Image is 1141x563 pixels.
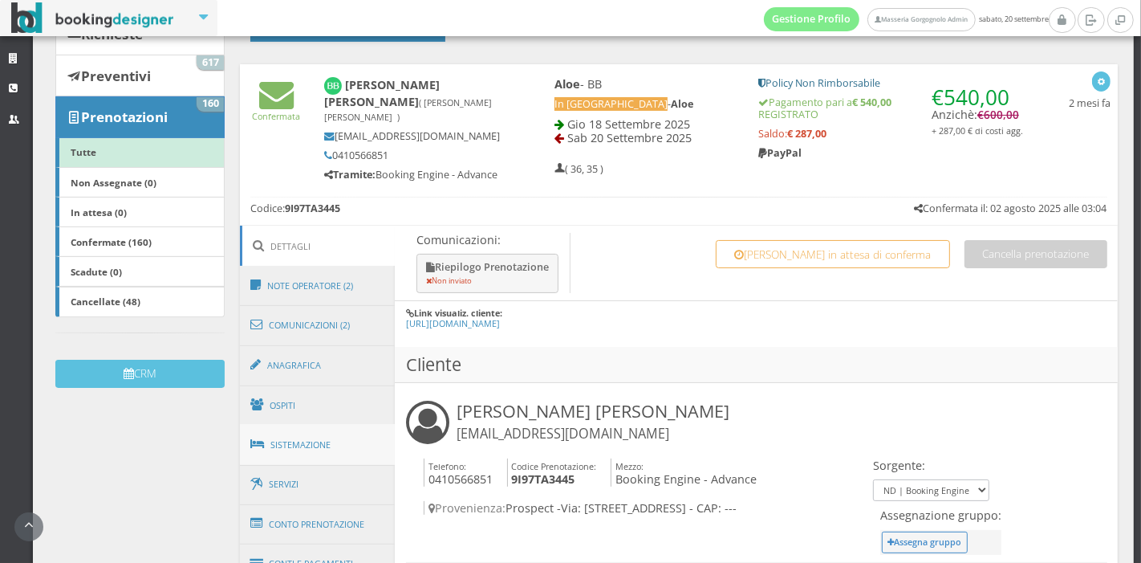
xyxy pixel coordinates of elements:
[324,168,376,182] b: Tramite:
[787,127,826,141] strong: € 287,00
[71,295,140,308] b: Cancellate (48)
[1069,97,1111,109] h5: 2 mesi fa
[944,83,1009,112] span: 540,00
[324,77,492,124] b: [PERSON_NAME] [PERSON_NAME]
[764,7,1049,31] span: sabato, 20 settembre
[554,97,668,111] span: In [GEOGRAPHIC_DATA]
[197,55,224,70] span: 617
[914,202,1107,214] h5: Confermata il: 02 agosto 2025 alle 03:04
[554,163,603,175] h5: ( 36, 35 )
[324,96,492,122] small: ( [PERSON_NAME] [PERSON_NAME] )
[567,130,692,145] span: Sab 20 Settembre 2025
[984,108,1019,122] span: 600,00
[758,128,1023,140] h5: Saldo:
[395,347,1118,383] h3: Cliente
[81,108,168,126] b: Prenotazioni
[511,471,575,487] b: 9I97TA3445
[55,167,225,198] a: Non Assegnate (0)
[240,385,396,426] a: Ospiti
[615,460,644,472] small: Mezzo:
[873,459,989,472] h4: Sorgente:
[324,149,501,161] h5: 0410566851
[416,233,562,247] p: Comunicazioni:
[764,7,860,31] a: Gestione Profilo
[852,96,891,109] strong: € 540,00
[324,169,501,181] h5: Booking Engine - Advance
[250,202,340,214] h5: Codice:
[457,401,729,443] h3: [PERSON_NAME] [PERSON_NAME]
[554,76,580,92] b: Aloe
[11,2,174,34] img: BookingDesigner.com
[240,265,396,307] a: Note Operatore (2)
[416,254,558,293] button: Riepilogo Prenotazione Non inviato
[554,98,737,110] h5: -
[240,345,396,386] a: Anagrafica
[428,500,506,516] span: Provenienza:
[55,137,225,168] a: Tutte
[55,55,225,96] a: Preventivi 617
[880,508,1001,522] h4: Assegnazione gruppo:
[71,235,152,248] b: Confermate (160)
[285,202,340,215] b: 9I97TA3445
[55,226,225,257] a: Confermate (160)
[253,97,301,122] a: Confermata
[428,460,466,472] small: Telefono:
[240,504,396,545] a: Conto Prenotazione
[55,96,225,138] a: Prenotazioni 160
[932,124,1023,137] small: + 287,00 € di costi agg.
[55,256,225,287] a: Scadute (0)
[71,265,122,278] b: Scadute (0)
[424,459,493,487] h4: 0410566851
[324,77,343,96] img: Ben Ben Wright
[964,240,1107,268] button: Cancella prenotazione
[414,307,502,319] b: Link visualiz. cliente:
[554,77,737,91] h4: - BB
[55,360,225,388] button: CRM
[71,176,156,189] b: Non Assegnate (0)
[716,240,950,268] button: [PERSON_NAME] in attesa di conferma
[932,77,1023,137] h4: Anzichè:
[406,317,500,329] a: [URL][DOMAIN_NAME]
[867,8,975,31] a: Masseria Gorgognolo Admin
[758,77,1023,89] h5: Policy Non Rimborsabile
[55,197,225,227] a: In attesa (0)
[426,275,472,286] small: Non inviato
[611,459,757,487] h4: Booking Engine - Advance
[511,460,596,472] small: Codice Prenotazione:
[561,500,686,516] span: Via: [STREET_ADDRESS]
[240,226,396,267] a: Dettagli
[324,130,501,142] h5: [EMAIL_ADDRESS][DOMAIN_NAME]
[758,96,1023,120] h5: Pagamento pari a REGISTRATO
[457,425,669,443] small: [EMAIL_ADDRESS][DOMAIN_NAME]
[240,424,396,466] a: Sistemazione
[689,500,737,516] span: - CAP: ---
[671,97,693,111] b: Aloe
[71,206,127,218] b: In attesa (0)
[424,501,869,515] h4: Prospect -
[567,116,690,132] span: Gio 18 Settembre 2025
[977,108,1019,122] span: €
[197,97,224,112] span: 160
[240,464,396,505] a: Servizi
[240,304,396,346] a: Comunicazioni (2)
[55,287,225,317] a: Cancellate (48)
[81,67,151,85] b: Preventivi
[932,83,1009,112] span: €
[758,146,802,160] b: PayPal
[71,145,96,158] b: Tutte
[882,532,968,553] button: Assegna gruppo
